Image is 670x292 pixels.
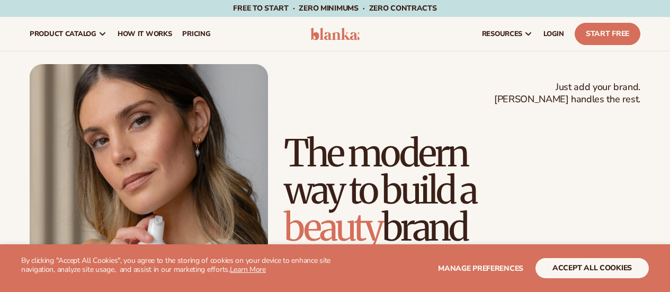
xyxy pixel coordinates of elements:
a: Start Free [575,23,640,45]
span: Just add your brand. [PERSON_NAME] handles the rest. [494,81,640,106]
span: How It Works [118,30,172,38]
span: resources [482,30,522,38]
button: Manage preferences [438,258,523,278]
h1: The modern way to build a brand [284,135,640,246]
span: Manage preferences [438,263,523,273]
a: How It Works [112,17,177,51]
a: LOGIN [538,17,569,51]
p: By clicking "Accept All Cookies", you agree to the storing of cookies on your device to enhance s... [21,256,335,275]
button: accept all cookies [535,258,649,278]
span: product catalog [30,30,96,38]
span: pricing [182,30,210,38]
img: logo [310,28,360,40]
span: LOGIN [543,30,564,38]
a: resources [477,17,538,51]
span: Free to start · ZERO minimums · ZERO contracts [233,3,436,13]
a: product catalog [24,17,112,51]
a: Learn More [230,264,266,275]
a: pricing [177,17,216,51]
span: beauty [284,204,382,251]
